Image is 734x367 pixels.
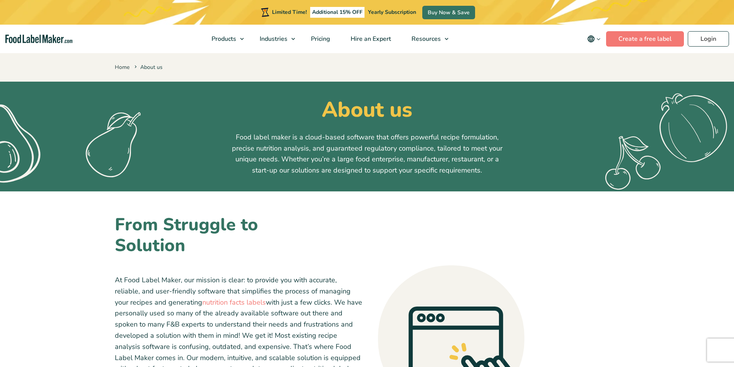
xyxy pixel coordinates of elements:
span: Products [209,35,237,43]
a: Hire an Expert [341,25,400,53]
h2: From Struggle to Solution [115,215,312,256]
span: Industries [257,35,288,43]
span: Limited Time! [272,8,307,16]
a: Create a free label [606,31,684,47]
a: Home [115,64,129,71]
h1: About us [115,97,620,122]
p: Food label maker is a cloud-based software that offers powerful recipe formulation, precise nutri... [228,132,506,176]
a: Resources [401,25,452,53]
a: nutrition facts labels [202,298,266,307]
span: Resources [409,35,442,43]
a: Products [202,25,248,53]
a: Login [688,31,729,47]
span: Yearly Subscription [368,8,416,16]
a: Pricing [301,25,339,53]
span: Additional 15% OFF [310,7,364,18]
span: About us [133,64,163,71]
a: Industries [250,25,299,53]
a: Buy Now & Save [422,6,475,19]
span: Pricing [309,35,331,43]
span: Hire an Expert [348,35,392,43]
